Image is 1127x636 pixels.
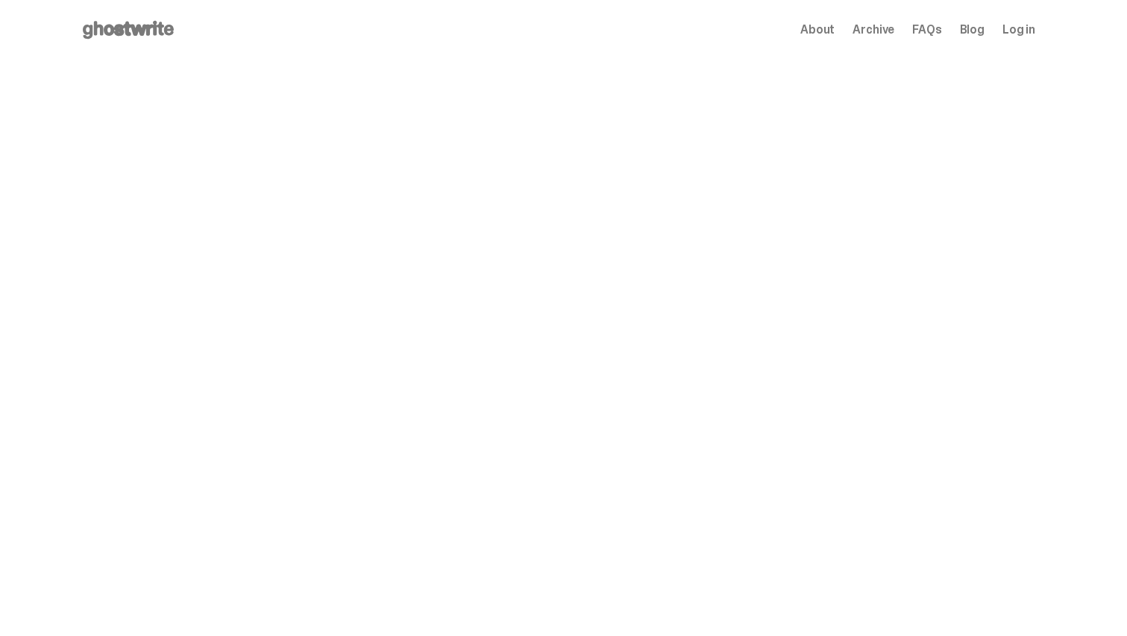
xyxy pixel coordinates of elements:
[912,24,941,36] a: FAQs
[800,24,835,36] a: About
[853,24,894,36] a: Archive
[960,24,985,36] a: Blog
[1002,24,1035,36] a: Log in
